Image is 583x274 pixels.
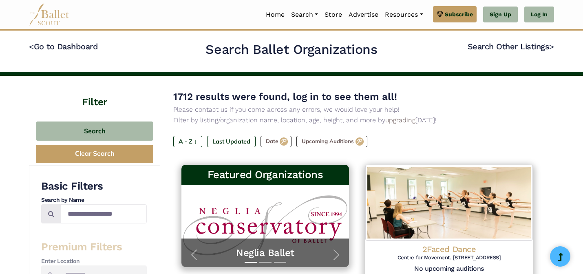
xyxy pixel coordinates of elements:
code: < [29,41,34,51]
h3: Premium Filters [41,240,147,254]
a: Sign Up [483,7,518,23]
a: Subscribe [433,6,477,22]
a: Log In [524,7,554,23]
button: Slide 2 [259,258,272,267]
a: upgrading [385,116,415,124]
h4: Search by Name [41,196,147,204]
a: Neglia Ballet [190,247,341,259]
h4: 2Faced Dance [372,244,526,254]
img: gem.svg [437,10,443,19]
a: Search Other Listings> [468,42,554,51]
a: Store [321,6,345,23]
a: Advertise [345,6,382,23]
p: Filter by listing/organization name, location, age, height, and more by [DATE]! [173,115,541,126]
img: Logo [365,165,533,241]
h4: Enter Location [41,257,147,265]
span: Subscribe [445,10,473,19]
h2: Search Ballet Organizations [205,41,377,58]
span: 1712 results were found, log in to see them all! [173,91,397,102]
a: <Go to Dashboard [29,42,98,51]
a: Search [288,6,321,23]
h3: Featured Organizations [188,168,342,182]
a: Resources [382,6,426,23]
label: Last Updated [207,136,256,147]
code: > [549,41,554,51]
h6: Centre for Movement, [STREET_ADDRESS] [372,254,526,261]
button: Slide 3 [274,258,286,267]
h5: No upcoming auditions [372,265,526,273]
p: Please contact us if you come across any errors, we would love your help! [173,104,541,115]
label: Date [261,136,291,147]
h3: Basic Filters [41,179,147,193]
input: Search by names... [61,204,147,223]
button: Search [36,122,153,141]
label: A - Z ↓ [173,136,202,147]
h4: Filter [29,76,160,109]
label: Upcoming Auditions [296,136,367,147]
button: Clear Search [36,145,153,163]
a: Home [263,6,288,23]
button: Slide 1 [245,258,257,267]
